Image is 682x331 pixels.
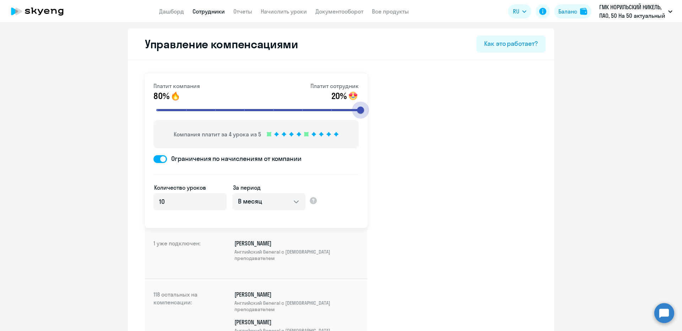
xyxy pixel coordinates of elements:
[331,90,347,102] span: 20%
[170,90,181,102] img: smile
[558,7,577,16] div: Баланс
[596,3,676,20] button: ГМК НОРИЛЬСКИЙ НИКЕЛЬ, ПАО, 50 На 50 актуальный 2021
[513,7,519,16] span: RU
[136,37,298,51] h2: Управление компенсациями
[153,239,210,267] h4: 1 уже подключен:
[154,183,206,192] label: Количество уроков
[372,8,409,15] a: Все продукты
[261,8,307,15] a: Начислить уроки
[234,291,359,313] p: [PERSON_NAME]
[347,90,359,102] img: smile
[484,39,538,48] div: Как это работает?
[233,183,261,192] label: За период
[174,130,261,139] p: Компания платит за 4 урока из 5
[580,8,587,15] img: balance
[315,8,363,15] a: Документооборот
[167,154,302,163] span: Ограничения по начислениям от компании
[234,300,359,313] span: Английский General с [DEMOGRAPHIC_DATA] преподавателем
[476,36,546,53] button: Как это работает?
[159,8,184,15] a: Дашборд
[233,8,252,15] a: Отчеты
[554,4,591,18] button: Балансbalance
[153,82,200,90] p: Платит компания
[153,90,169,102] span: 80%
[599,3,665,20] p: ГМК НОРИЛЬСКИЙ НИКЕЛЬ, ПАО, 50 На 50 актуальный 2021
[234,239,359,261] p: [PERSON_NAME]
[193,8,225,15] a: Сотрудники
[508,4,531,18] button: RU
[234,249,359,261] span: Английский General с [DEMOGRAPHIC_DATA] преподавателем
[310,82,359,90] p: Платит сотрудник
